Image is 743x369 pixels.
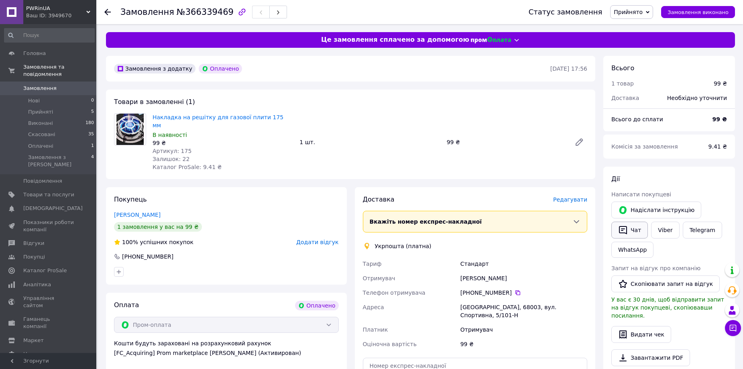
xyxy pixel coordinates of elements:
div: Повернутися назад [104,8,111,16]
span: 4 [91,154,94,168]
span: 5 [91,108,94,116]
span: Оплата [114,301,139,309]
span: Каталог ProSale: 9.41 ₴ [153,164,222,170]
span: Адреса [363,304,384,310]
span: 9.41 ₴ [708,143,727,150]
button: Видати чек [611,326,671,343]
div: Необхідно уточнити [662,89,732,107]
div: [PERSON_NAME] [459,271,589,285]
span: 0 [91,97,94,104]
span: Гаманець компанії [23,316,74,330]
div: 99 ₴ [459,337,589,351]
input: Пошук [4,28,95,43]
div: Замовлення з додатку [114,64,195,73]
span: Маркет [23,337,44,344]
span: Замовлення та повідомлення [23,63,96,78]
span: Замовлення [120,7,174,17]
span: Вкажіть номер експрес-накладної [370,218,482,225]
span: Налаштування [23,351,64,358]
span: Залишок: 22 [153,156,189,162]
span: Запит на відгук про компанію [611,265,700,271]
span: Замовлення [23,85,57,92]
span: Покупець [114,196,147,203]
span: 1 товар [611,80,634,87]
a: WhatsApp [611,242,653,258]
div: Оплачено [295,301,338,310]
span: Аналітика [23,281,51,288]
span: Виконані [28,120,53,127]
button: Скопіювати запит на відгук [611,275,720,292]
span: Всього до сплати [611,116,663,122]
b: 99 ₴ [712,116,727,122]
span: Написати покупцеві [611,191,671,198]
div: [PHONE_NUMBER] [460,289,587,297]
span: Доставка [363,196,395,203]
div: [GEOGRAPHIC_DATA], 68003, вул. Спортивна, 5/101-Н [459,300,589,322]
span: Комісія за замовлення [611,143,678,150]
span: Дії [611,175,620,183]
span: 180 [85,120,94,127]
span: Доставка [611,95,639,101]
span: В наявності [153,132,187,138]
span: 1 [91,143,94,150]
time: [DATE] 17:56 [550,65,587,72]
div: 99 ₴ [444,137,568,148]
a: [PERSON_NAME] [114,212,161,218]
button: Чат з покупцем [725,320,741,336]
span: Скасовані [28,131,55,138]
span: Телефон отримувача [363,289,425,296]
span: Товари та послуги [23,191,74,198]
span: Прийнято [614,9,643,15]
div: [FC_Acquiring] Prom marketplace [PERSON_NAME] (Активирован) [114,349,339,357]
span: [DEMOGRAPHIC_DATA] [23,205,83,212]
span: Додати відгук [296,239,338,245]
div: Стандарт [459,257,589,271]
span: Показники роботи компанії [23,219,74,233]
a: Telegram [683,222,722,239]
span: 35 [88,131,94,138]
a: Редагувати [571,134,587,150]
span: У вас є 30 днів, щоб відправити запит на відгук покупцеві, скопіювавши посилання. [611,296,724,319]
span: Покупці [23,253,45,261]
button: Надіслати інструкцію [611,202,701,218]
span: 100% [122,239,138,245]
span: Каталог ProSale [23,267,67,274]
span: Замовлення з [PERSON_NAME] [28,154,91,168]
div: 99 ₴ [153,139,293,147]
span: PWRinUA [26,5,86,12]
div: Отримувач [459,322,589,337]
div: Оплачено [199,64,242,73]
span: Оплачені [28,143,53,150]
img: Накладка на решітку для газової плити 175 мм [116,114,144,145]
span: Товари в замовленні (1) [114,98,195,106]
span: Управління сайтом [23,295,74,309]
button: Чат [611,222,648,239]
span: Прийняті [28,108,53,116]
span: Нові [28,97,40,104]
span: Тариф [363,261,382,267]
span: Головна [23,50,46,57]
div: Статус замовлення [529,8,603,16]
button: Замовлення виконано [661,6,735,18]
div: Укрпошта (платна) [373,242,434,250]
span: Отримувач [363,275,395,281]
div: 99 ₴ [714,80,727,88]
span: Це замовлення сплачено за допомогою [321,35,469,45]
span: №366339469 [177,7,234,17]
span: Оціночна вартість [363,341,417,347]
a: Viber [651,222,679,239]
span: Платник [363,326,388,333]
div: 1 шт. [296,137,443,148]
a: Завантажити PDF [611,349,690,366]
div: Кошти будуть зараховані на розрахунковий рахунок [114,339,339,357]
span: Відгуки [23,240,44,247]
span: Замовлення виконано [668,9,729,15]
span: Артикул: 175 [153,148,191,154]
div: [PHONE_NUMBER] [121,253,174,261]
div: 1 замовлення у вас на 99 ₴ [114,222,202,232]
div: успішних покупок [114,238,193,246]
a: Накладка на решітку для газової плити 175 мм [153,114,283,128]
span: Всього [611,64,634,72]
div: Ваш ID: 3949670 [26,12,96,19]
span: Повідомлення [23,177,62,185]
